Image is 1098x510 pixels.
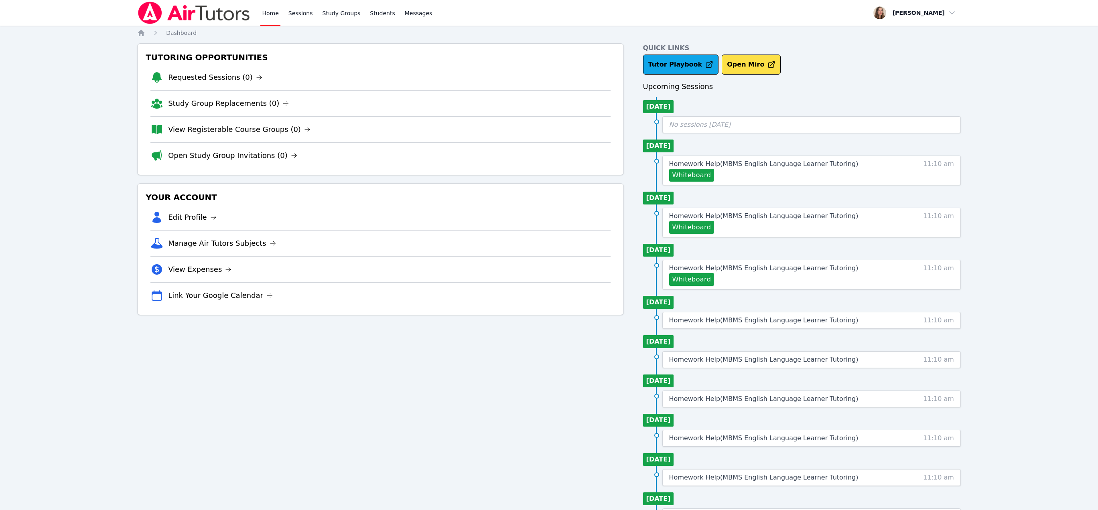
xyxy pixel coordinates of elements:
[669,395,859,403] span: Homework Help ( MBMS English Language Learner Tutoring )
[168,150,297,161] a: Open Study Group Invitations (0)
[669,316,859,325] a: Homework Help(MBMS English Language Learner Tutoring)
[669,160,859,168] span: Homework Help ( MBMS English Language Learner Tutoring )
[669,121,731,128] span: No sessions [DATE]
[168,98,289,109] a: Study Group Replacements (0)
[669,212,859,220] span: Homework Help ( MBMS English Language Learner Tutoring )
[643,244,674,257] li: [DATE]
[643,374,674,387] li: [DATE]
[669,474,859,481] span: Homework Help ( MBMS English Language Learner Tutoring )
[168,124,311,135] a: View Registerable Course Groups (0)
[923,433,954,443] span: 11:10 am
[923,394,954,404] span: 11:10 am
[643,81,961,92] h3: Upcoming Sessions
[166,30,197,36] span: Dashboard
[669,433,859,443] a: Homework Help(MBMS English Language Learner Tutoring)
[168,72,262,83] a: Requested Sessions (0)
[168,290,273,301] a: Link Your Google Calendar
[405,9,432,17] span: Messages
[643,55,719,75] a: Tutor Playbook
[669,316,859,324] span: Homework Help ( MBMS English Language Learner Tutoring )
[669,394,859,404] a: Homework Help(MBMS English Language Learner Tutoring)
[669,159,859,169] a: Homework Help(MBMS English Language Learner Tutoring)
[669,264,859,272] span: Homework Help ( MBMS English Language Learner Tutoring )
[168,264,231,275] a: View Expenses
[923,263,954,286] span: 11:10 am
[137,2,251,24] img: Air Tutors
[144,190,617,204] h3: Your Account
[643,414,674,427] li: [DATE]
[168,212,217,223] a: Edit Profile
[643,192,674,204] li: [DATE]
[669,356,859,363] span: Homework Help ( MBMS English Language Learner Tutoring )
[923,211,954,234] span: 11:10 am
[923,316,954,325] span: 11:10 am
[923,473,954,482] span: 11:10 am
[643,140,674,152] li: [DATE]
[137,29,961,37] nav: Breadcrumb
[669,473,859,482] a: Homework Help(MBMS English Language Learner Tutoring)
[669,273,714,286] button: Whiteboard
[669,221,714,234] button: Whiteboard
[923,159,954,182] span: 11:10 am
[669,355,859,364] a: Homework Help(MBMS English Language Learner Tutoring)
[643,43,961,53] h4: Quick Links
[166,29,197,37] a: Dashboard
[643,335,674,348] li: [DATE]
[722,55,781,75] button: Open Miro
[669,169,714,182] button: Whiteboard
[643,100,674,113] li: [DATE]
[643,453,674,466] li: [DATE]
[643,296,674,309] li: [DATE]
[144,50,617,65] h3: Tutoring Opportunities
[669,434,859,442] span: Homework Help ( MBMS English Language Learner Tutoring )
[643,492,674,505] li: [DATE]
[923,355,954,364] span: 11:10 am
[669,263,859,273] a: Homework Help(MBMS English Language Learner Tutoring)
[669,211,859,221] a: Homework Help(MBMS English Language Learner Tutoring)
[168,238,276,249] a: Manage Air Tutors Subjects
